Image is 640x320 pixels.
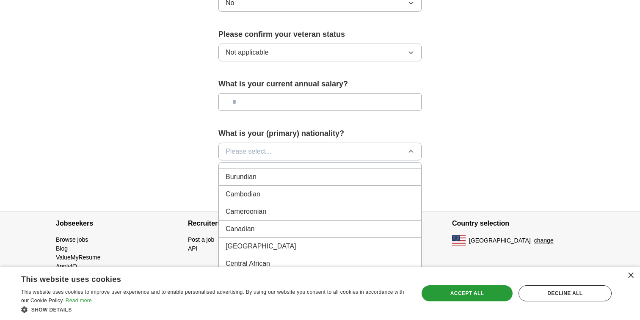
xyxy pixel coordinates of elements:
span: This website uses cookies to improve user experience and to enable personalised advertising. By u... [21,289,404,303]
div: Decline all [519,285,612,301]
button: change [534,236,554,245]
a: ValueMyResume [56,254,101,261]
span: Central African [226,259,270,269]
a: Blog [56,245,68,252]
div: This website uses cookies [21,272,386,284]
span: [GEOGRAPHIC_DATA] [469,236,531,245]
div: Close [627,273,634,279]
label: What is your (primary) nationality? [218,128,422,139]
a: Browse jobs [56,236,88,243]
span: Not applicable [226,47,268,58]
a: API [188,245,198,252]
span: Burundian [226,172,257,182]
a: Read more, opens a new window [66,298,92,303]
button: Please select... [218,143,422,160]
button: Not applicable [218,44,422,61]
label: What is your current annual salary? [218,78,422,90]
img: US flag [452,235,466,246]
a: ApplyIQ [56,263,77,270]
label: Please confirm your veteran status [218,29,422,40]
span: Cameroonian [226,207,266,217]
h4: Country selection [452,212,584,235]
span: [GEOGRAPHIC_DATA] [226,241,296,251]
span: Show details [31,307,72,313]
span: Please select... [226,146,272,157]
div: Accept all [422,285,512,301]
div: Show details [21,305,407,314]
span: Cambodian [226,189,260,199]
a: Post a job [188,236,214,243]
span: Canadian [226,224,255,234]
